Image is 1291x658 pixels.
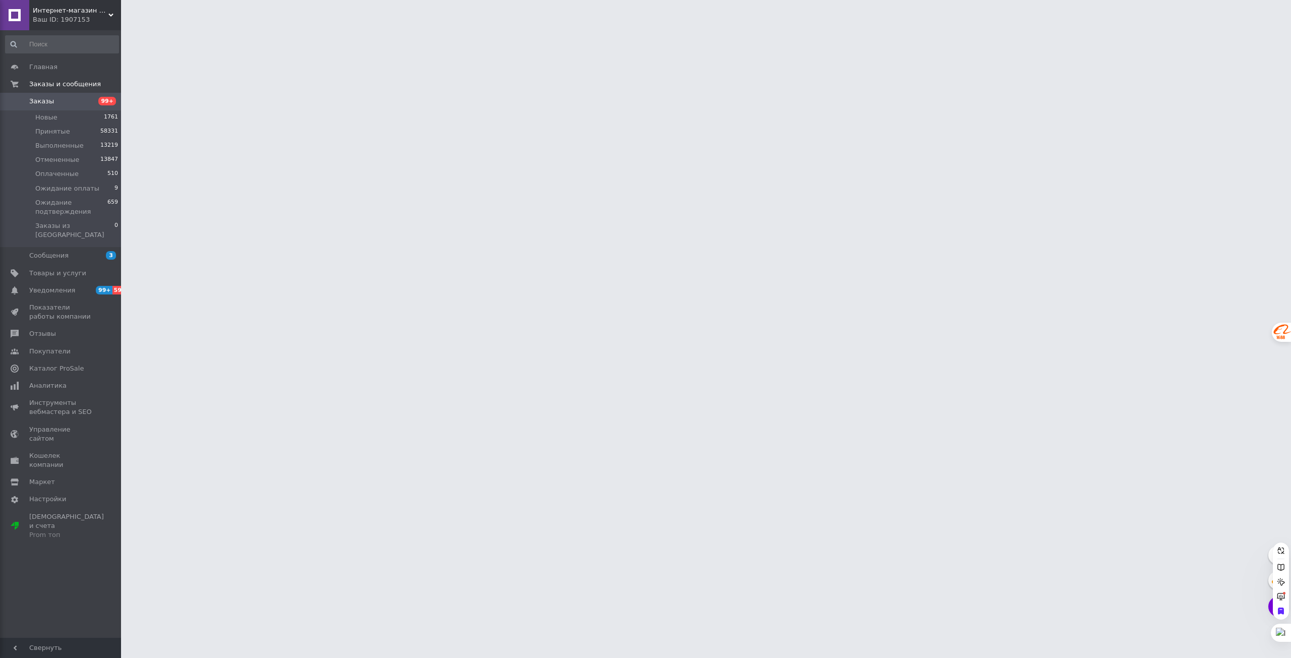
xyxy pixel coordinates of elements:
[29,477,55,487] span: Маркет
[29,512,104,540] span: [DEMOGRAPHIC_DATA] и счета
[33,15,121,24] div: Ваш ID: 1907153
[112,286,124,294] span: 59
[35,169,79,178] span: Оплаченные
[1268,596,1288,617] button: Чат с покупателем4
[29,495,66,504] span: Настройки
[114,221,118,240] span: 0
[114,184,118,193] span: 9
[100,127,118,136] span: 58331
[35,198,107,216] span: Ожидание подтверждения
[29,425,93,443] span: Управление сайтом
[29,303,93,321] span: Показатели работы компании
[106,251,116,260] span: 3
[104,113,118,122] span: 1761
[29,364,84,373] span: Каталог ProSale
[35,113,57,122] span: Новые
[29,286,75,295] span: Уведомления
[29,347,71,356] span: Покупатели
[107,198,118,216] span: 659
[29,398,93,416] span: Инструменты вебмастера и SEO
[29,80,101,89] span: Заказы и сообщения
[98,97,116,105] span: 99+
[29,251,69,260] span: Сообщения
[29,97,54,106] span: Заказы
[29,329,56,338] span: Отзывы
[100,155,118,164] span: 13847
[5,35,119,53] input: Поиск
[35,155,79,164] span: Отмененные
[29,381,67,390] span: Аналитика
[35,127,70,136] span: Принятые
[96,286,112,294] span: 99+
[35,141,84,150] span: Выполненные
[33,6,108,15] span: Интернет-магазин "Бленда-Шоп"
[35,184,99,193] span: Ожидание оплаты
[107,169,118,178] span: 510
[29,451,93,469] span: Кошелек компании
[100,141,118,150] span: 13219
[29,530,104,540] div: Prom топ
[35,221,114,240] span: Заказы из [GEOGRAPHIC_DATA]
[29,269,86,278] span: Товары и услуги
[29,63,57,72] span: Главная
